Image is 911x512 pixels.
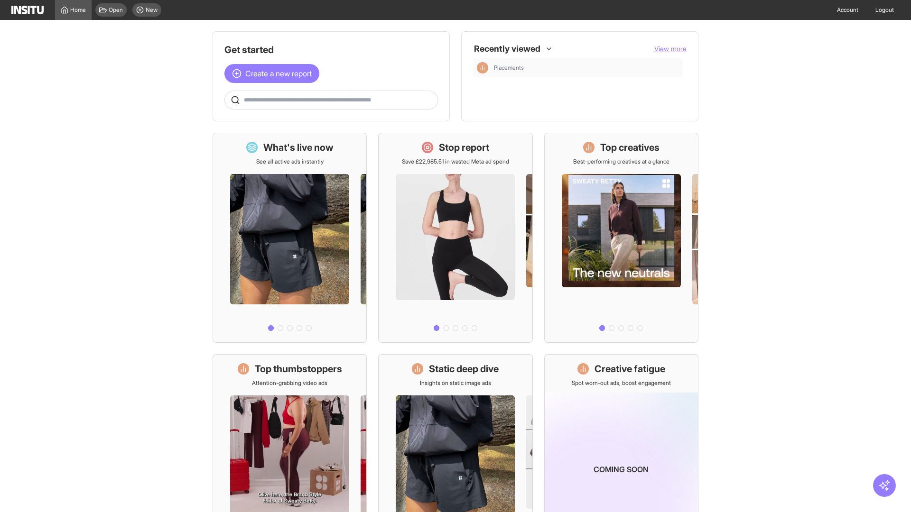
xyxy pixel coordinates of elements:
[252,379,327,387] p: Attention-grabbing video ads
[11,6,44,14] img: Logo
[245,68,312,79] span: Create a new report
[224,64,319,83] button: Create a new report
[494,64,679,72] span: Placements
[544,133,698,343] a: Top creativesBest-performing creatives at a glance
[213,133,367,343] a: What's live nowSee all active ads instantly
[70,6,86,14] span: Home
[402,158,509,165] p: Save £22,985.51 in wasted Meta ad spend
[263,141,334,154] h1: What's live now
[573,158,669,165] p: Best-performing creatives at a glance
[224,43,438,56] h1: Get started
[654,45,687,53] span: View more
[146,6,158,14] span: New
[420,379,491,387] p: Insights on static image ads
[477,62,488,73] div: Insights
[439,141,489,154] h1: Stop report
[494,64,524,72] span: Placements
[654,44,687,54] button: View more
[600,141,660,154] h1: Top creatives
[256,158,324,165] p: See all active ads instantly
[378,133,532,343] a: Stop reportSave £22,985.51 in wasted Meta ad spend
[255,362,342,375] h1: Top thumbstoppers
[429,362,499,375] h1: Static deep dive
[109,6,123,14] span: Open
